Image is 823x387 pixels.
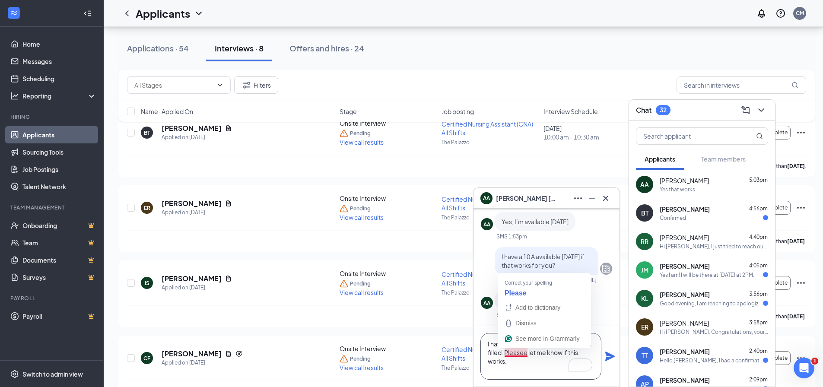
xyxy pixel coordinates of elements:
[340,364,384,371] span: View call results
[144,129,150,136] div: BT
[587,193,597,203] svg: Minimize
[22,35,96,53] a: Home
[162,283,232,292] div: Applied on [DATE]
[144,204,150,212] div: ER
[573,193,583,203] svg: Ellipses
[225,275,232,282] svg: Document
[585,191,599,205] button: Minimize
[340,194,436,203] div: Onsite Interview
[660,271,754,279] div: Yes I am! I will be there at [DATE] at 2PM.
[235,350,242,357] svg: Reapply
[22,92,97,100] div: Reporting
[543,107,598,116] span: Interview Schedule
[340,213,384,221] span: View call results
[289,43,364,54] div: Offers and hires · 24
[811,358,818,365] span: 1
[796,278,806,288] svg: Ellipses
[162,349,222,358] h5: [PERSON_NAME]
[234,76,278,94] button: Filter Filters
[749,319,768,326] span: 3:58pm
[660,319,709,327] span: [PERSON_NAME]
[83,9,92,18] svg: Collapse
[660,357,763,364] div: Hello [PERSON_NAME], I had a confirmation reminder for an appointment [DATE]. Are you available W...
[340,355,348,363] svg: Warning
[10,9,18,17] svg: WorkstreamLogo
[756,105,766,115] svg: ChevronDown
[225,350,232,357] svg: Document
[645,155,675,163] span: Applicants
[660,214,686,222] div: Confirmed
[340,129,348,138] svg: Warning
[749,177,768,183] span: 5:03pm
[215,43,264,54] div: Interviews · 8
[677,76,806,94] input: Search in interviews
[601,263,611,274] svg: Company
[636,128,739,144] input: Search applicant
[796,353,806,363] svg: Ellipses
[660,290,710,299] span: [PERSON_NAME]
[194,8,204,19] svg: ChevronDown
[749,291,768,297] span: 3:56pm
[340,138,384,146] span: View call results
[660,106,667,114] div: 32
[340,344,436,353] div: Onsite Interview
[162,208,232,217] div: Applied on [DATE]
[496,311,527,319] div: SMS 5:03pm
[22,217,96,234] a: OnboardingCrown
[791,82,798,89] svg: MagnifyingGlass
[794,358,814,378] iframe: Intercom live chat
[10,295,95,302] div: Payroll
[22,269,96,286] a: SurveysCrown
[10,370,19,378] svg: Settings
[145,279,149,287] div: IS
[480,333,601,380] textarea: To enrich screen reader interactions, please activate Accessibility in Grammarly extension settings
[216,82,223,89] svg: ChevronDown
[496,233,527,240] div: SMS 1:53pm
[754,103,768,117] button: ChevronDown
[10,113,95,121] div: Hiring
[641,266,648,274] div: JM
[340,289,384,296] span: View call results
[636,105,651,115] h3: Chat
[442,195,533,212] span: Certified Nursing Assistant (CNA) All Shifts
[350,129,371,138] span: Pending
[641,209,648,217] div: BT
[749,262,768,269] span: 4:05pm
[143,355,150,362] div: CF
[136,6,190,21] h1: Applicants
[22,53,96,70] a: Messages
[740,105,751,115] svg: ComposeMessage
[660,300,763,307] div: Good evening, I am reaching to apologize for missing the interview. I want to clarify I did work ...
[127,43,189,54] div: Applications · 54
[10,204,95,211] div: Team Management
[543,133,640,141] span: 10:00 am - 10:30 am
[340,269,436,278] div: Onsite Interview
[571,191,585,205] button: Ellipses
[350,279,371,288] span: Pending
[225,200,232,207] svg: Document
[442,289,538,296] p: The Palazzo
[787,313,805,320] b: [DATE]
[162,274,222,283] h5: [PERSON_NAME]
[660,233,709,242] span: [PERSON_NAME]
[660,376,710,384] span: [PERSON_NAME]
[442,214,538,221] p: The Palazzo
[162,133,232,142] div: Applied on [DATE]
[442,107,474,116] span: Job posting
[605,351,615,362] button: Plane
[134,80,213,90] input: All Stages
[749,234,768,240] span: 4:40pm
[22,251,96,269] a: DocumentsCrown
[739,103,753,117] button: ComposeMessage
[122,8,132,19] svg: ChevronLeft
[162,199,222,208] h5: [PERSON_NAME]
[660,243,768,250] div: Hi [PERSON_NAME], I just tried to reach out to you to follow up on your interview with [PERSON_NA...
[241,80,252,90] svg: Filter
[749,348,768,354] span: 2:40pm
[543,124,640,141] div: [DATE]
[749,376,768,383] span: 2:09pm
[775,8,786,19] svg: QuestionInfo
[756,8,767,19] svg: Notifications
[787,238,805,244] b: [DATE]
[640,180,649,189] div: AA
